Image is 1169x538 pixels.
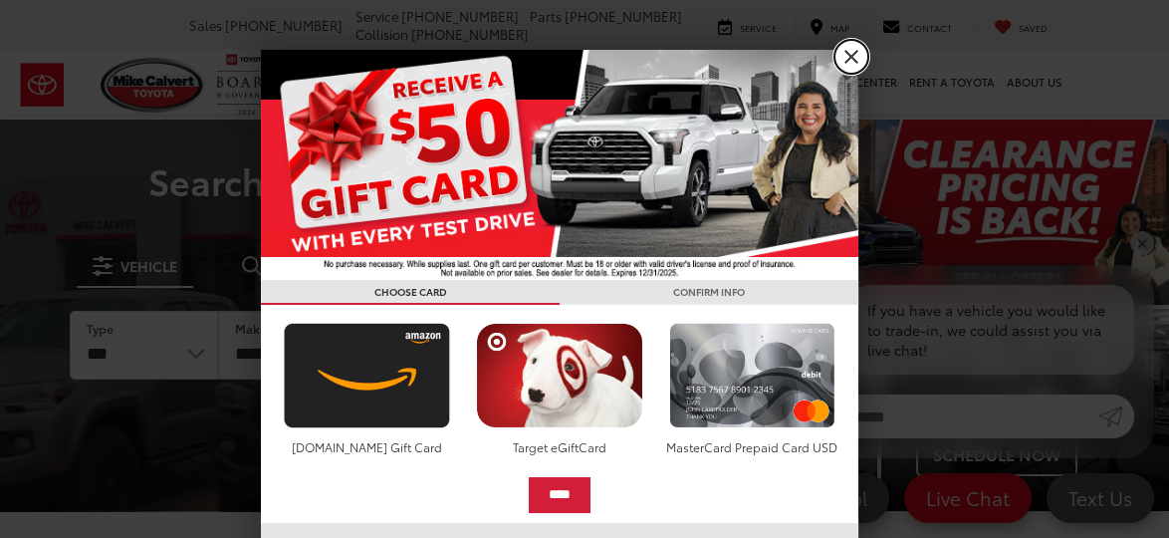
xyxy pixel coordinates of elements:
h3: CHOOSE CARD [261,280,560,305]
h3: CONFIRM INFO [560,280,858,305]
div: Target eGiftCard [471,438,647,455]
img: mastercard.png [664,323,840,428]
div: [DOMAIN_NAME] Gift Card [279,438,455,455]
img: targetcard.png [471,323,647,428]
img: 55838_top_625864.jpg [261,50,858,280]
img: amazoncard.png [279,323,455,428]
div: MasterCard Prepaid Card USD [664,438,840,455]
